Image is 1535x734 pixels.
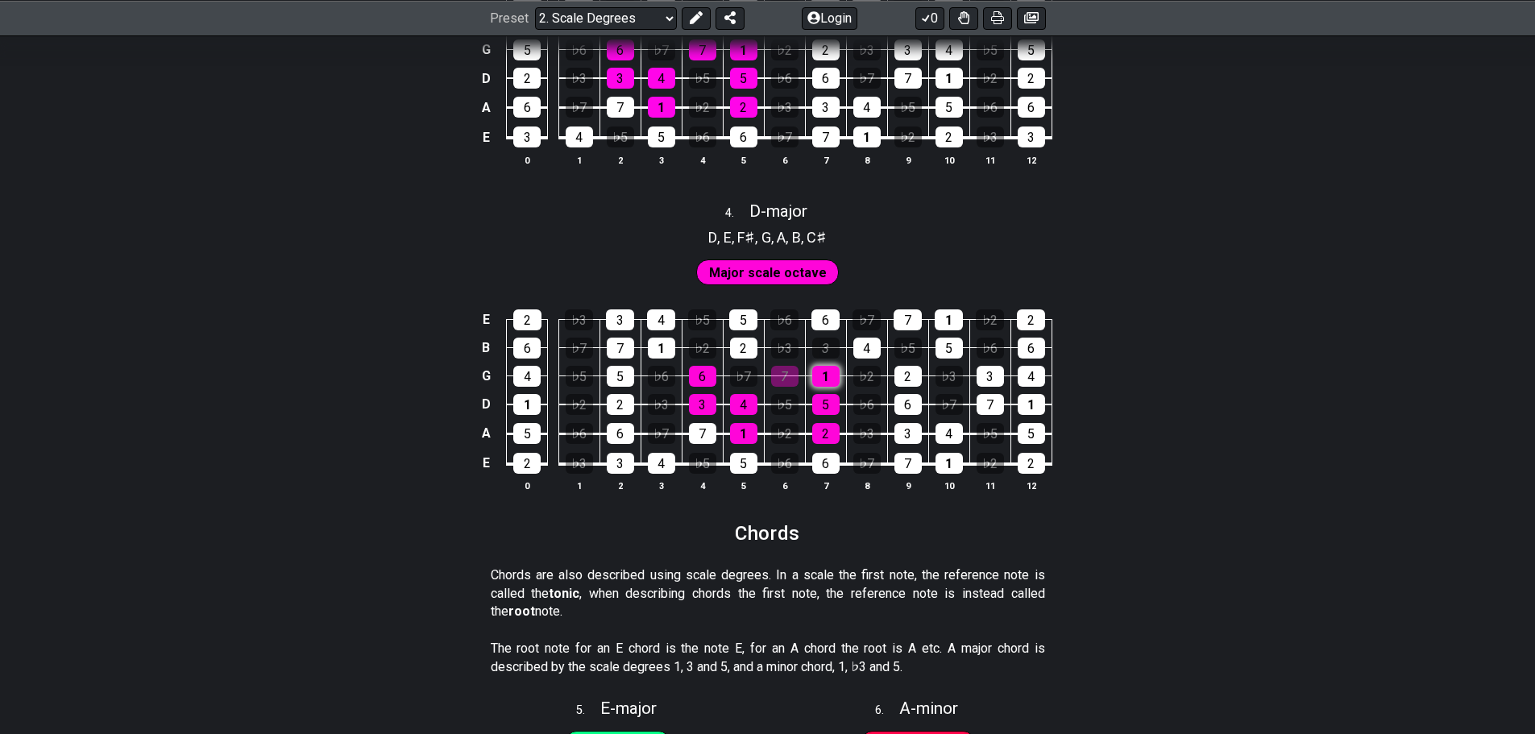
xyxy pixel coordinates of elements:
[476,418,496,448] td: A
[1018,97,1045,118] div: 6
[936,126,963,147] div: 2
[729,309,757,330] div: 5
[812,97,840,118] div: 3
[648,126,675,147] div: 5
[535,6,677,29] select: Preset
[894,126,922,147] div: ♭2
[513,97,541,118] div: 6
[1018,366,1045,387] div: 4
[576,702,600,719] span: 5 .
[894,39,922,60] div: 3
[792,226,801,248] span: B
[812,394,840,415] div: 5
[969,151,1010,168] th: 11
[771,338,799,359] div: ♭3
[812,453,840,474] div: 6
[513,68,541,89] div: 2
[812,338,840,359] div: 3
[777,226,786,248] span: A
[802,6,857,29] button: Login
[801,226,807,248] span: ,
[894,309,922,330] div: 7
[1018,453,1045,474] div: 2
[566,366,593,387] div: ♭5
[647,309,675,330] div: 4
[607,39,634,60] div: 6
[599,478,641,495] th: 2
[476,64,496,93] td: D
[894,338,922,359] div: ♭5
[846,478,887,495] th: 8
[853,453,881,474] div: ♭7
[730,68,757,89] div: 5
[894,394,922,415] div: 6
[887,151,928,168] th: 9
[723,151,764,168] th: 5
[730,97,757,118] div: 2
[983,6,1012,29] button: Print
[764,478,805,495] th: 6
[732,226,738,248] span: ,
[969,478,1010,495] th: 11
[709,261,827,284] span: First enable full edit mode to edit
[476,305,496,334] td: E
[566,68,593,89] div: ♭3
[566,126,593,147] div: 4
[894,453,922,474] div: 7
[737,226,755,248] span: F♯
[771,126,799,147] div: ♭7
[641,151,682,168] th: 3
[771,453,799,474] div: ♭6
[805,478,846,495] th: 7
[513,394,541,415] div: 1
[977,366,1004,387] div: 3
[708,226,717,248] span: D
[476,122,496,152] td: E
[507,151,548,168] th: 0
[558,478,599,495] th: 1
[977,39,1004,60] div: ♭5
[730,423,757,444] div: 1
[875,702,899,719] span: 6 .
[730,366,757,387] div: ♭7
[771,366,799,387] div: 7
[607,338,634,359] div: 7
[607,394,634,415] div: 2
[724,226,732,248] span: E
[566,423,593,444] div: ♭6
[607,453,634,474] div: 3
[513,423,541,444] div: 5
[476,35,496,64] td: G
[607,126,634,147] div: ♭5
[648,394,675,415] div: ♭3
[771,423,799,444] div: ♭2
[894,97,922,118] div: ♭5
[928,151,969,168] th: 10
[476,390,496,419] td: D
[566,394,593,415] div: ♭2
[1018,39,1045,60] div: 5
[513,39,541,60] div: 5
[899,699,958,718] span: A - minor
[648,97,675,118] div: 1
[648,423,675,444] div: ♭7
[977,97,1004,118] div: ♭6
[936,394,963,415] div: ♭7
[761,226,771,248] span: G
[786,226,792,248] span: ,
[730,394,757,415] div: 4
[1018,423,1045,444] div: 5
[730,126,757,147] div: 6
[491,640,1045,676] p: The root note for an E chord is the note E, for an A chord the root is A etc. A major chord is de...
[977,453,1004,474] div: ♭2
[807,226,827,248] span: C♯
[853,394,881,415] div: ♭6
[853,366,881,387] div: ♭2
[513,338,541,359] div: 6
[977,68,1004,89] div: ♭2
[607,68,634,89] div: 3
[566,39,593,60] div: ♭6
[682,478,723,495] th: 4
[1018,338,1045,359] div: 6
[513,366,541,387] div: 4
